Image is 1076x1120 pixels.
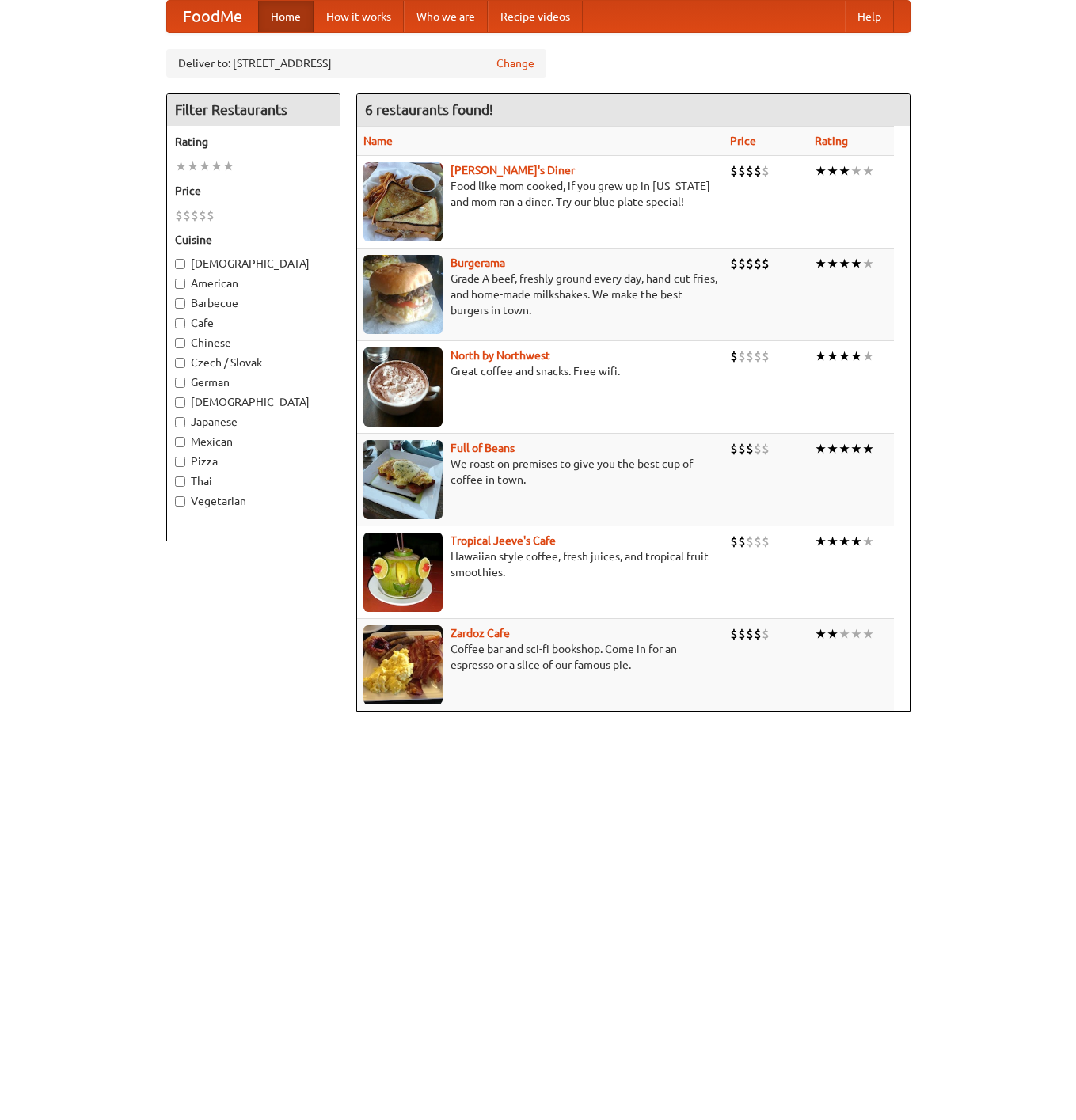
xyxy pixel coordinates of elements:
[815,162,827,180] li: ★
[451,534,556,547] a: Tropical Jeeve's Cafe
[746,440,754,457] li: $
[850,625,862,643] li: ★
[404,1,488,32] a: Who we are
[175,437,185,447] input: Mexican
[730,255,738,272] li: $
[762,162,770,180] li: $
[365,102,493,117] ng-pluralize: 6 restaurants found!
[746,533,754,550] li: $
[827,255,838,272] li: ★
[746,162,754,180] li: $
[746,255,754,272] li: $
[199,207,207,224] li: $
[175,374,332,390] label: German
[451,164,575,177] a: [PERSON_NAME]'s Diner
[838,625,850,643] li: ★
[175,315,332,331] label: Cafe
[166,49,546,78] div: Deliver to: [STREET_ADDRESS]
[175,207,183,224] li: $
[363,178,717,210] p: Food like mom cooked, if you grew up in [US_STATE] and mom ran a diner. Try our blue plate special!
[175,232,332,248] h5: Cuisine
[754,625,762,643] li: $
[815,347,827,365] li: ★
[363,456,717,488] p: We roast on premises to give you the best cup of coffee in town.
[363,271,717,318] p: Grade A beef, freshly ground every day, hand-cut fries, and home-made milkshakes. We make the bes...
[496,55,534,71] a: Change
[363,641,717,673] p: Coffee bar and sci-fi bookshop. Come in for an espresso or a slice of our famous pie.
[363,347,443,427] img: north.jpg
[762,440,770,457] li: $
[746,347,754,365] li: $
[167,1,258,32] a: FoodMe
[488,1,583,32] a: Recipe videos
[754,162,762,180] li: $
[827,347,838,365] li: ★
[175,355,332,370] label: Czech / Slovak
[815,255,827,272] li: ★
[175,473,332,489] label: Thai
[451,442,515,454] b: Full of Beans
[754,255,762,272] li: $
[175,256,332,271] label: [DEMOGRAPHIC_DATA]
[730,533,738,550] li: $
[314,1,404,32] a: How it works
[451,256,505,269] a: Burgerama
[827,533,838,550] li: ★
[363,363,717,379] p: Great coffee and snacks. Free wifi.
[175,414,332,430] label: Japanese
[862,255,874,272] li: ★
[862,162,874,180] li: ★
[175,434,332,450] label: Mexican
[175,476,185,487] input: Thai
[762,533,770,550] li: $
[199,158,211,175] li: ★
[862,440,874,457] li: ★
[827,440,838,457] li: ★
[363,625,443,704] img: zardoz.jpg
[451,627,510,640] a: Zardoz Cafe
[827,162,838,180] li: ★
[762,255,770,272] li: $
[207,207,215,224] li: $
[175,397,185,408] input: [DEMOGRAPHIC_DATA]
[815,625,827,643] li: ★
[738,440,746,457] li: $
[167,94,340,126] h4: Filter Restaurants
[850,533,862,550] li: ★
[738,255,746,272] li: $
[827,625,838,643] li: ★
[738,162,746,180] li: $
[175,338,185,348] input: Chinese
[363,135,393,147] a: Name
[738,625,746,643] li: $
[862,625,874,643] li: ★
[850,255,862,272] li: ★
[815,440,827,457] li: ★
[211,158,222,175] li: ★
[850,347,862,365] li: ★
[175,134,332,150] h5: Rating
[175,158,187,175] li: ★
[838,162,850,180] li: ★
[175,298,185,309] input: Barbecue
[363,440,443,519] img: beans.jpg
[838,533,850,550] li: ★
[738,347,746,365] li: $
[838,440,850,457] li: ★
[838,347,850,365] li: ★
[762,625,770,643] li: $
[730,625,738,643] li: $
[451,349,550,362] a: North by Northwest
[363,549,717,580] p: Hawaiian style coffee, fresh juices, and tropical fruit smoothies.
[175,457,185,467] input: Pizza
[754,533,762,550] li: $
[762,347,770,365] li: $
[175,417,185,427] input: Japanese
[815,135,848,147] a: Rating
[175,318,185,328] input: Cafe
[175,275,332,291] label: American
